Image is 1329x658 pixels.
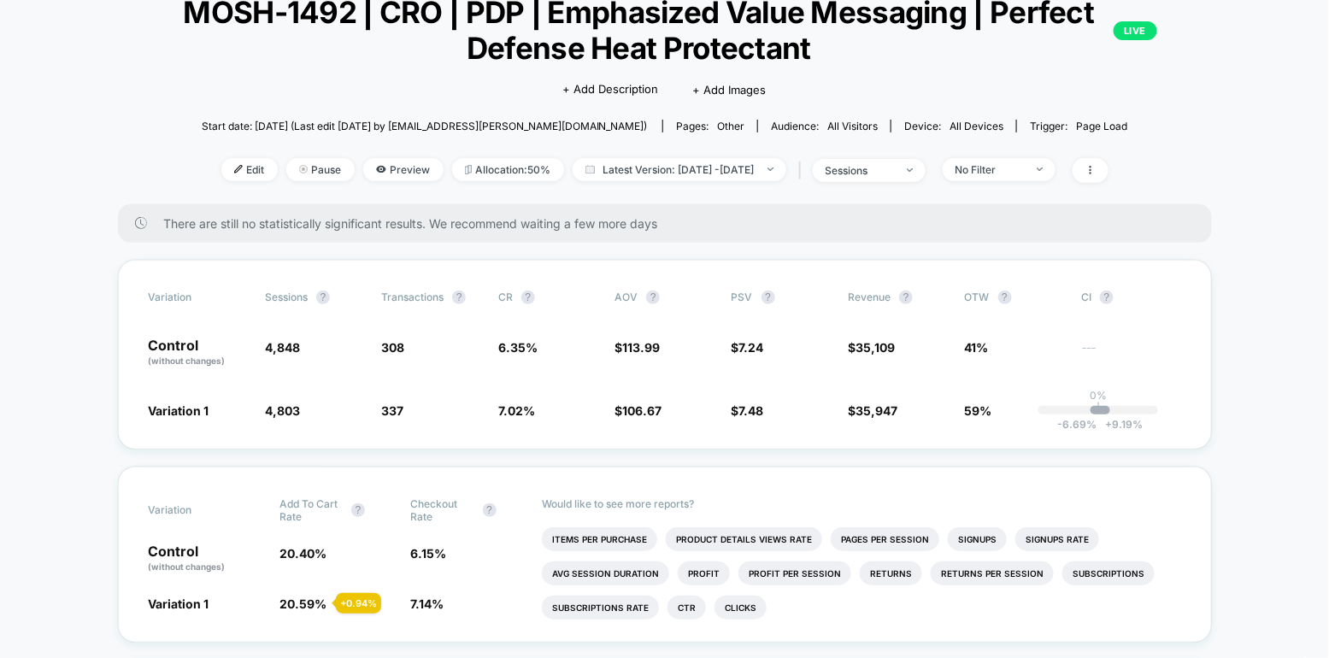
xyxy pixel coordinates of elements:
[279,497,343,523] span: Add To Cart Rate
[149,355,226,366] span: (without changes)
[860,561,922,585] li: Returns
[1037,167,1043,171] img: end
[739,340,764,355] span: 7.24
[299,165,308,173] img: end
[279,596,326,611] span: 20.59 %
[678,561,730,585] li: Profit
[826,164,894,177] div: sessions
[1057,418,1097,431] span: -6.69 %
[202,120,648,132] span: Start date: [DATE] (Last edit [DATE] by [EMAIL_ADDRESS][PERSON_NAME][DOMAIN_NAME])
[1081,343,1180,367] span: ---
[965,403,992,418] span: 59%
[452,291,466,304] button: ?
[827,120,878,132] span: All Visitors
[965,291,1059,304] span: OTW
[149,291,243,304] span: Variation
[521,291,535,304] button: ?
[615,403,662,418] span: $
[1015,527,1099,551] li: Signups Rate
[831,527,939,551] li: Pages Per Session
[732,403,764,418] span: $
[542,497,1181,510] p: Would like to see more reports?
[907,168,913,172] img: end
[498,291,513,303] span: CR
[265,291,308,303] span: Sessions
[381,403,403,418] span: 337
[717,120,744,132] span: other
[279,546,326,561] span: 20.40 %
[1062,561,1155,585] li: Subscriptions
[149,403,209,418] span: Variation 1
[666,527,822,551] li: Product Details Views Rate
[714,596,767,620] li: Clicks
[795,158,813,183] span: |
[965,340,989,355] span: 41%
[411,546,447,561] span: 6.15 %
[1105,418,1112,431] span: +
[998,291,1012,304] button: ?
[931,561,1054,585] li: Returns Per Session
[1081,291,1175,304] span: CI
[221,158,278,181] span: Edit
[676,120,744,132] div: Pages:
[767,167,773,171] img: end
[899,291,913,304] button: ?
[615,291,638,303] span: AOV
[585,165,595,173] img: calendar
[149,596,209,611] span: Variation 1
[948,527,1007,551] li: Signups
[381,291,444,303] span: Transactions
[234,165,243,173] img: edit
[891,120,1016,132] span: Device:
[149,561,226,572] span: (without changes)
[1114,21,1156,40] p: LIVE
[856,403,897,418] span: 35,947
[1097,402,1100,414] p: |
[956,163,1024,176] div: No Filter
[336,593,381,614] div: + 0.94 %
[1030,120,1127,132] div: Trigger:
[363,158,444,181] span: Preview
[762,291,775,304] button: ?
[149,338,248,367] p: Control
[622,340,660,355] span: 113.99
[848,291,891,303] span: Revenue
[149,544,263,573] p: Control
[149,497,243,523] span: Variation
[465,165,472,174] img: rebalance
[411,596,444,611] span: 7.14 %
[667,596,706,620] li: Ctr
[542,561,669,585] li: Avg Session Duration
[573,158,786,181] span: Latest Version: [DATE] - [DATE]
[542,527,657,551] li: Items Per Purchase
[732,340,764,355] span: $
[622,403,662,418] span: 106.67
[848,340,895,355] span: $
[1097,418,1143,431] span: 9.19 %
[316,291,330,304] button: ?
[615,340,660,355] span: $
[452,158,564,181] span: Allocation: 50%
[693,83,767,97] span: + Add Images
[856,340,895,355] span: 35,109
[286,158,355,181] span: Pause
[739,403,764,418] span: 7.48
[265,340,300,355] span: 4,848
[265,403,300,418] span: 4,803
[351,503,365,517] button: ?
[1090,389,1107,402] p: 0%
[848,403,897,418] span: $
[738,561,851,585] li: Profit Per Session
[771,120,878,132] div: Audience:
[411,497,474,523] span: Checkout Rate
[498,340,538,355] span: 6.35 %
[732,291,753,303] span: PSV
[1076,120,1127,132] span: Page Load
[646,291,660,304] button: ?
[164,216,1178,231] span: There are still no statistically significant results. We recommend waiting a few more days
[381,340,404,355] span: 308
[542,596,659,620] li: Subscriptions Rate
[498,403,535,418] span: 7.02 %
[483,503,497,517] button: ?
[563,81,659,98] span: + Add Description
